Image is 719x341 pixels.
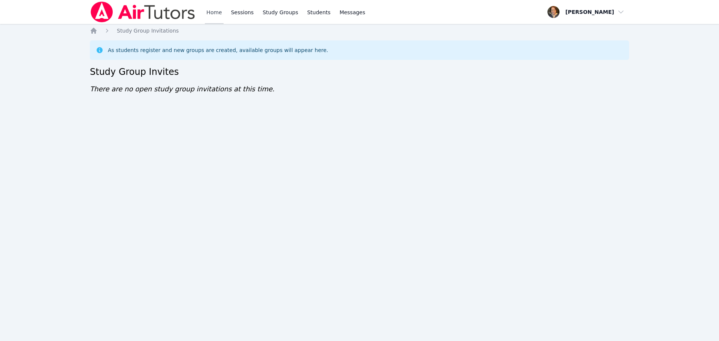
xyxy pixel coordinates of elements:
nav: Breadcrumb [90,27,629,34]
span: There are no open study group invitations at this time. [90,85,274,93]
img: Air Tutors [90,1,196,22]
h2: Study Group Invites [90,66,629,78]
span: Messages [340,9,365,16]
span: Study Group Invitations [117,28,179,34]
a: Study Group Invitations [117,27,179,34]
div: As students register and new groups are created, available groups will appear here. [108,46,328,54]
